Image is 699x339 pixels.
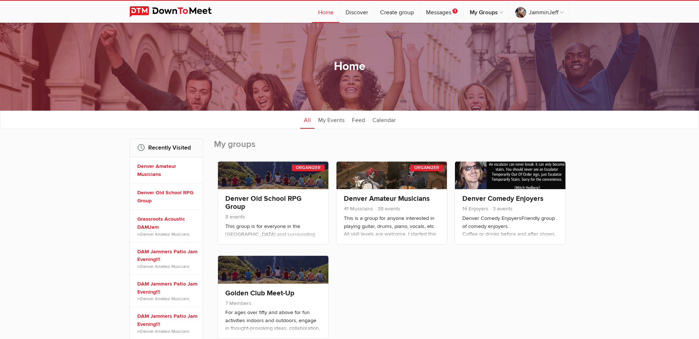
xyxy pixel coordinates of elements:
p: Denver Comedy EnjoyersFriendly group of comedy enjoyers. Coffee or drinks before and after shows.... [462,214,558,251]
a: Denver Amateur Musicians [141,264,189,269]
a: Denver Old School RPG Group [137,189,197,204]
img: DownToMeet [130,6,223,17]
a: DAM Jammers Patio Jam Evening!!! [137,312,197,328]
p: This group is for everyone in the [GEOGRAPHIC_DATA] and surrounding areas who love to play TTRPG ... [225,222,321,259]
h2: My groups [214,139,570,158]
span: 1 [452,8,458,14]
a: Discover [340,1,374,23]
span: in [137,328,197,334]
a: Denver Comedy Enjoyers [462,194,543,203]
span: in [137,264,197,269]
a: Denver Old School RPG Group [225,194,302,211]
span: 3 events [490,206,513,212]
span: in [137,296,197,302]
a: Golden Club Meet-Up [225,289,294,298]
a: Denver Amateur Musicians [141,232,189,237]
a: My Groups [464,1,509,23]
a: Home [312,1,339,23]
span: 7 Members [225,300,251,306]
div: Organizer [410,165,443,171]
span: 8 events [225,214,245,220]
a: Grassroots Acoustic DAMJam [137,215,197,231]
h1: Home [334,59,365,74]
p: This is a group for anyone interested in playing guitar, drums, piano, vocals, etc. All skill lev... [344,214,440,251]
h2: Recently Visited [137,139,195,156]
a: Denver Amateur Musicians [344,194,430,203]
a: JamminJeff [509,1,569,23]
span: 14 Enjoyers [462,206,488,212]
a: Create group [374,1,420,23]
a: Denver Amateur Musicians [141,329,189,334]
a: DAM Jammers Patio Jam Evening!!! [137,280,197,296]
a: Feed [348,110,369,129]
a: My Events [314,110,348,129]
div: Organizer [292,165,325,171]
a: Denver Amateur Musicians [137,162,197,178]
span: 38 events [375,206,400,212]
a: Messages1 [420,1,463,23]
a: DAM Jammers Patio Jam Evening!!! [137,248,197,264]
a: Calendar [369,110,399,129]
span: 41 Musicians [344,206,373,212]
a: Denver Amateur Musicians [141,296,189,301]
a: All [300,110,314,129]
span: in [137,231,197,237]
